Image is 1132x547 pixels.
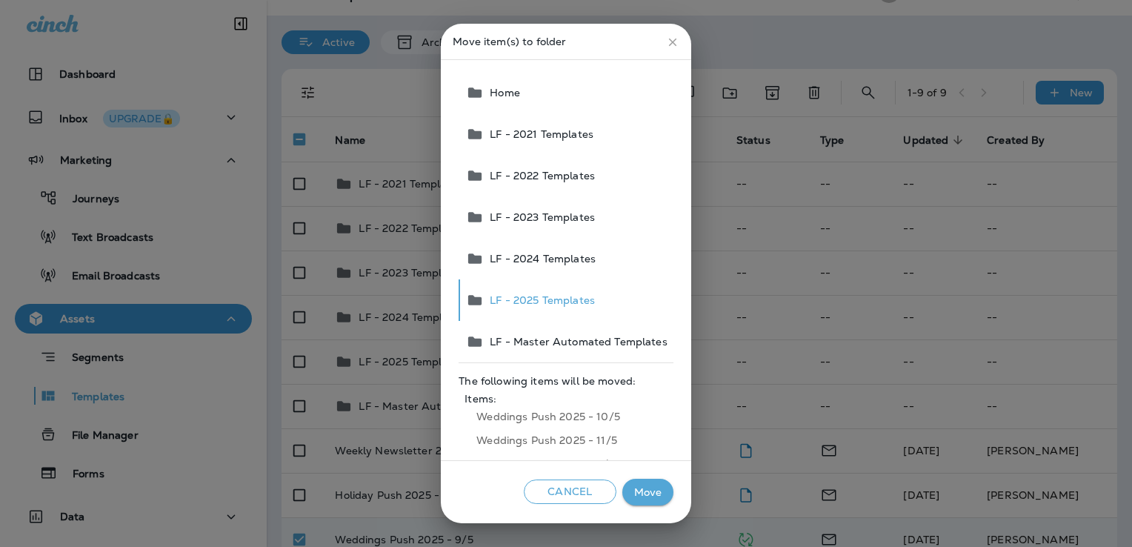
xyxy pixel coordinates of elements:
[459,375,673,387] span: The following items will be moved:
[460,321,673,362] button: LF - Master Automated Templates
[622,479,673,506] button: Move
[465,405,667,428] span: Weddings Push 2025 - 10/5
[465,452,667,476] span: Weddings Push 2025 - 9/5
[460,279,673,321] button: LF - 2025 Templates
[484,336,667,348] span: LF - Master Automated Templates
[660,30,685,55] button: close
[484,170,595,182] span: LF - 2022 Templates
[465,428,667,452] span: Weddings Push 2025 - 11/5
[460,113,673,155] button: LF - 2021 Templates
[524,480,616,504] button: Cancel
[484,294,595,306] span: LF - 2025 Templates
[465,393,667,405] span: Items:
[484,128,593,140] span: LF - 2021 Templates
[484,253,596,265] span: LF - 2024 Templates
[453,36,679,47] p: Move item(s) to folder
[460,238,673,279] button: LF - 2024 Templates
[460,196,673,238] button: LF - 2023 Templates
[460,155,673,196] button: LF - 2022 Templates
[484,211,595,223] span: LF - 2023 Templates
